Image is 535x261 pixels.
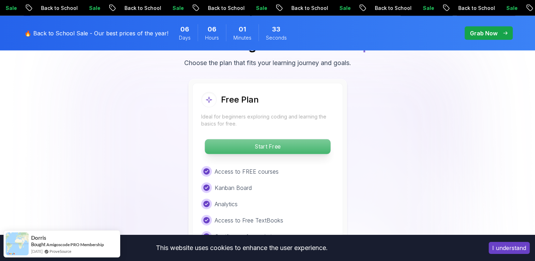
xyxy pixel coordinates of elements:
[199,5,248,12] p: Back to School
[414,5,437,12] p: Sale
[239,24,246,34] span: 1 Minutes
[6,232,29,255] img: provesource social proof notification image
[205,139,330,154] p: Start Free
[266,34,287,41] span: Seconds
[141,38,394,52] h2: Unlimited Learning with
[215,232,278,241] p: Certificate of completion
[81,5,103,12] p: Sale
[208,24,216,34] span: 6 Hours
[498,5,521,12] p: Sale
[50,248,71,254] a: ProveSource
[201,113,334,127] p: Ideal for beginners exploring coding and learning the basics for free.
[450,5,498,12] p: Back to School
[215,216,283,225] p: Access to Free TextBooks
[233,34,251,41] span: Minutes
[184,58,351,68] p: Choose the plan that fits your learning journey and goals.
[215,167,279,176] p: Access to FREE courses
[31,242,46,247] span: Bought
[5,240,478,256] div: This website uses cookies to enhance the user experience.
[470,29,498,37] p: Grab Now
[489,242,530,254] button: Accept cookies
[33,5,81,12] p: Back to School
[46,242,104,247] a: Amigoscode PRO Membership
[201,143,334,150] a: Start Free
[164,5,187,12] p: Sale
[205,34,219,41] span: Hours
[24,29,168,37] p: 🔥 Back to School Sale - Our best prices of the year!
[248,5,270,12] p: Sale
[204,139,331,155] button: Start Free
[283,5,331,12] p: Back to School
[366,5,414,12] p: Back to School
[180,24,189,34] span: 6 Days
[215,200,238,208] p: Analytics
[179,34,191,41] span: Days
[221,94,259,105] h2: Free Plan
[215,184,252,192] p: Kanban Board
[272,24,280,34] span: 33 Seconds
[31,235,46,241] span: Dorris
[116,5,164,12] p: Back to School
[331,5,354,12] p: Sale
[31,248,42,254] span: [DATE]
